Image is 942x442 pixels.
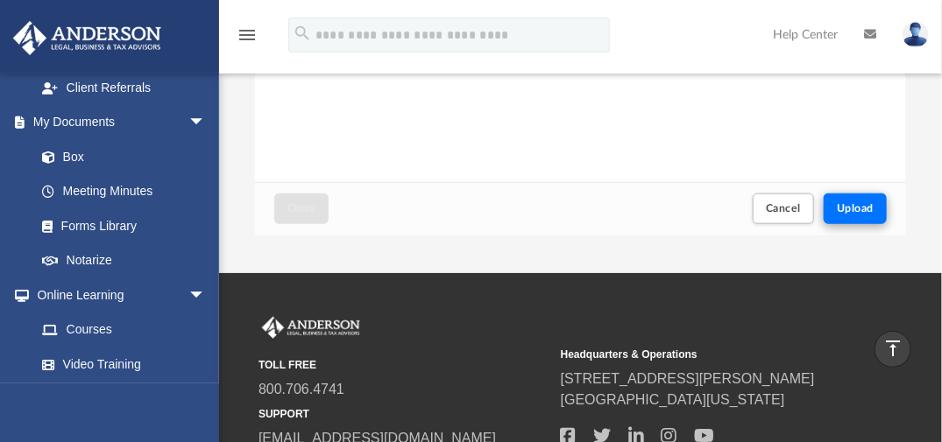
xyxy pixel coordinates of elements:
a: Forms Library [25,208,215,243]
span: Cancel [766,203,801,214]
button: Close [274,193,329,224]
a: menu [237,33,258,46]
i: vertical_align_top [882,338,903,359]
span: arrow_drop_down [188,105,223,141]
a: Box [25,139,215,174]
span: Close [287,203,315,214]
span: Upload [837,203,874,214]
a: 800.706.4741 [259,382,344,396]
button: Cancel [753,193,814,224]
img: User Pic [903,22,929,47]
a: Resources [25,382,223,417]
a: Online Learningarrow_drop_down [12,277,223,312]
a: Courses [25,312,223,347]
a: Notarize [25,243,223,278]
a: vertical_align_top [875,331,911,368]
a: My Documentsarrow_drop_down [12,105,223,140]
img: Anderson Advisors Platinum Portal [8,21,166,55]
button: Upload [824,193,887,224]
a: [STREET_ADDRESS][PERSON_NAME] [561,371,815,386]
small: Headquarters & Operations [561,347,851,362]
a: Client Referrals [25,70,223,105]
a: Video Training [25,347,215,382]
small: TOLL FREE [259,357,549,373]
i: menu [237,25,258,46]
a: Meeting Minutes [25,174,223,209]
span: arrow_drop_down [188,277,223,313]
small: SUPPORT [259,406,549,422]
i: search [293,24,312,43]
img: Anderson Advisors Platinum Portal [259,317,364,340]
a: [GEOGRAPHIC_DATA][US_STATE] [561,392,785,407]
